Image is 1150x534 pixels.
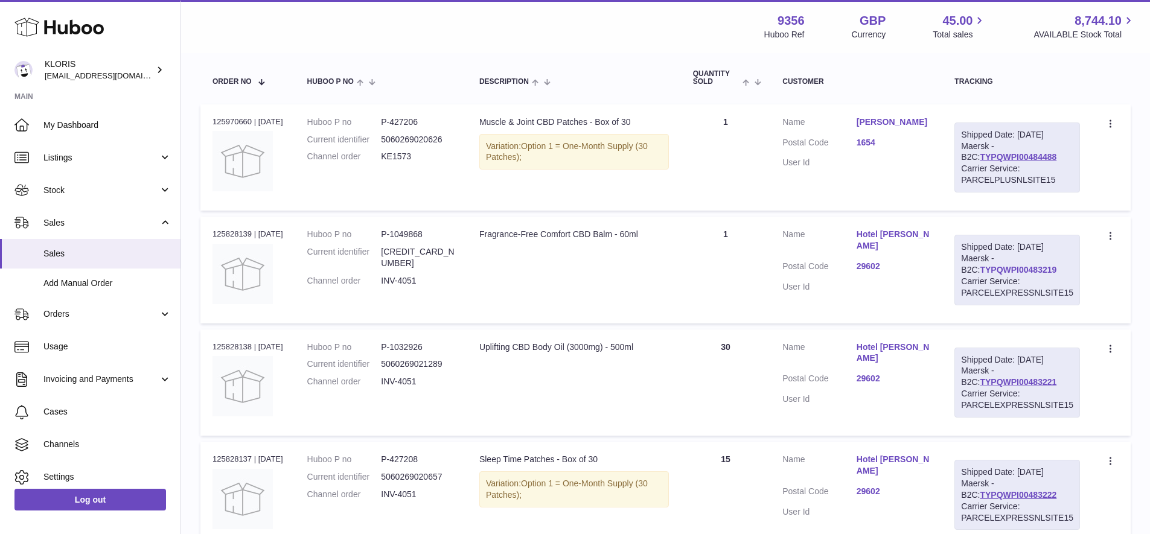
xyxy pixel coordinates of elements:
[693,70,740,86] span: Quantity Sold
[212,229,283,240] div: 125828139 | [DATE]
[307,376,382,387] dt: Channel order
[782,506,857,518] dt: User Id
[43,471,171,483] span: Settings
[381,116,455,128] dd: P-427206
[381,134,455,145] dd: 5060269020626
[1075,13,1122,29] span: 8,744.10
[307,134,382,145] dt: Current identifier
[857,261,931,272] a: 29602
[43,308,159,320] span: Orders
[307,246,382,269] dt: Current identifier
[381,454,455,465] dd: P-427208
[43,341,171,352] span: Usage
[381,471,455,483] dd: 5060269020657
[212,116,283,127] div: 125970660 | [DATE]
[43,119,171,131] span: My Dashboard
[307,151,382,162] dt: Channel order
[381,376,455,387] dd: INV-4051
[860,13,886,29] strong: GBP
[942,13,973,29] span: 45.00
[954,460,1080,530] div: Maersk - B2C:
[43,278,171,289] span: Add Manual Order
[381,358,455,370] dd: 5060269021289
[933,13,986,40] a: 45.00 Total sales
[43,185,159,196] span: Stock
[782,78,930,86] div: Customer
[764,29,805,40] div: Huboo Ref
[486,141,648,162] span: Option 1 = One-Month Supply (30 Patches);
[782,342,857,367] dt: Name
[307,454,382,465] dt: Huboo P no
[980,377,1056,387] a: TYPQWPI00483221
[43,217,159,229] span: Sales
[479,134,669,170] div: Variation:
[782,116,857,131] dt: Name
[782,393,857,405] dt: User Id
[307,275,382,287] dt: Channel order
[14,489,166,510] a: Log out
[479,116,669,128] div: Muscle & Joint CBD Patches - Box of 30
[961,354,1073,366] div: Shipped Date: [DATE]
[681,329,771,436] td: 30
[852,29,886,40] div: Currency
[381,489,455,500] dd: INV-4051
[1033,13,1136,40] a: 8,744.10 AVAILABLE Stock Total
[43,406,171,418] span: Cases
[961,388,1073,411] div: Carrier Service: PARCELEXPRESSNLSITE15
[212,131,273,191] img: no-photo.jpg
[212,244,273,304] img: no-photo.jpg
[479,78,529,86] span: Description
[961,129,1073,141] div: Shipped Date: [DATE]
[954,348,1080,418] div: Maersk - B2C:
[307,78,354,86] span: Huboo P no
[381,151,455,162] dd: KE1573
[307,358,382,370] dt: Current identifier
[43,439,171,450] span: Channels
[681,217,771,323] td: 1
[212,454,283,465] div: 125828137 | [DATE]
[479,342,669,353] div: Uplifting CBD Body Oil (3000mg) - 500ml
[933,29,986,40] span: Total sales
[212,342,283,352] div: 125828138 | [DATE]
[43,373,159,385] span: Invoicing and Payments
[479,229,669,240] div: Fragrance-Free Comfort CBD Balm - 60ml
[980,490,1056,500] a: TYPQWPI00483222
[857,116,931,128] a: [PERSON_NAME]
[307,342,382,353] dt: Huboo P no
[14,61,33,79] img: huboo@kloriscbd.com
[782,137,857,151] dt: Postal Code
[857,486,931,497] a: 29602
[681,104,771,211] td: 1
[778,13,805,29] strong: 9356
[212,356,273,416] img: no-photo.jpg
[961,163,1073,186] div: Carrier Service: PARCELPLUSNLSITE15
[307,229,382,240] dt: Huboo P no
[857,342,931,364] a: Hotel [PERSON_NAME]
[961,501,1073,524] div: Carrier Service: PARCELEXPRESSNLSITE15
[381,342,455,353] dd: P-1032926
[857,137,931,148] a: 1654
[857,373,931,384] a: 29602
[782,486,857,500] dt: Postal Code
[961,466,1073,478] div: Shipped Date: [DATE]
[961,241,1073,253] div: Shipped Date: [DATE]
[381,275,455,287] dd: INV-4051
[212,78,252,86] span: Order No
[307,489,382,500] dt: Channel order
[45,71,177,80] span: [EMAIL_ADDRESS][DOMAIN_NAME]
[954,235,1080,305] div: Maersk - B2C:
[857,229,931,252] a: Hotel [PERSON_NAME]
[782,454,857,480] dt: Name
[782,229,857,255] dt: Name
[954,78,1080,86] div: Tracking
[782,157,857,168] dt: User Id
[479,471,669,507] div: Variation:
[381,229,455,240] dd: P-1049868
[307,116,382,128] dt: Huboo P no
[1033,29,1136,40] span: AVAILABLE Stock Total
[212,469,273,529] img: no-photo.jpg
[782,373,857,387] dt: Postal Code
[980,265,1056,275] a: TYPQWPI00483219
[782,281,857,293] dt: User Id
[980,152,1056,162] a: TYPQWPI00484488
